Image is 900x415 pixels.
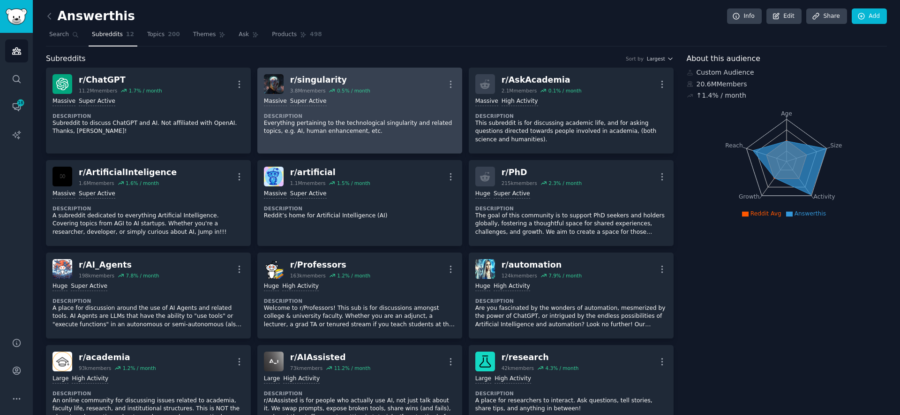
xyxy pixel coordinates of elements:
div: 20.6M Members [687,79,887,89]
tspan: Size [830,142,842,148]
dt: Description [475,298,667,304]
div: r/ research [502,352,579,363]
a: Info [727,8,762,24]
div: 1.1M members [290,180,326,186]
dt: Description [52,390,244,397]
div: r/ AI_Agents [79,259,159,271]
span: Reddit Avg [750,210,781,217]
dt: Description [52,113,244,119]
a: 18 [5,95,28,118]
dt: Description [475,390,667,397]
div: High Activity [282,282,319,291]
div: 11.2M members [79,87,117,94]
dt: Description [264,298,456,304]
div: Massive [264,190,287,199]
a: Professorsr/Professors163kmembers1.2% / monthHugeHigh ActivityDescriptionWelcome to r/Professors!... [257,253,462,338]
div: 1.6M members [79,180,114,186]
p: Everything pertaining to the technological singularity and related topics, e.g. AI, human enhance... [264,119,456,136]
a: Edit [766,8,802,24]
div: r/ AIAssisted [290,352,370,363]
dt: Description [264,205,456,212]
p: Welcome to r/Professors! This sub is for discussions amongst college & university faculty. Whethe... [264,304,456,329]
p: Reddit’s home for Artificial Intelligence (AI) [264,212,456,220]
a: AI_Agentsr/AI_Agents198kmembers7.8% / monthHugeSuper ActiveDescriptionA place for discussion arou... [46,253,251,338]
img: Professors [264,259,284,279]
span: Ask [239,31,249,39]
div: Large [264,375,280,384]
div: Custom Audience [687,68,887,77]
a: ArtificialInteligencer/ArtificialInteligence1.6Mmembers1.6% / monthMassiveSuper ActiveDescription... [46,160,251,246]
a: r/PhD215kmembers2.3% / monthHugeSuper ActiveDescriptionThe goal of this community is to support P... [469,160,674,246]
a: Products498 [269,27,325,46]
div: 1.2 % / month [337,272,370,279]
div: Huge [52,282,67,291]
div: r/ singularity [290,74,370,86]
div: 0.1 % / month [548,87,582,94]
div: 124k members [502,272,537,279]
a: artificialr/artificial1.1Mmembers1.5% / monthMassiveSuper ActiveDescriptionReddit’s home for Arti... [257,160,462,246]
div: 7.8 % / month [126,272,159,279]
dt: Description [475,205,667,212]
div: High Activity [495,375,531,384]
div: 93k members [79,365,111,371]
img: singularity [264,74,284,94]
span: Answerthis [795,210,826,217]
div: 1.2 % / month [123,365,156,371]
p: This subreddit is for discussing academic life, and for asking questions directed towards people ... [475,119,667,144]
img: artificial [264,167,284,186]
div: Large [475,375,491,384]
p: The goal of this community is to support PhD seekers and holders globally, fostering a thoughtful... [475,212,667,237]
div: 42k members [502,365,534,371]
div: Super Active [290,97,327,106]
div: 1.7 % / month [129,87,162,94]
div: r/ PhD [502,167,582,178]
div: r/ AskAcademia [502,74,582,86]
span: 498 [310,31,322,39]
img: automation [475,259,495,279]
div: Super Active [79,190,115,199]
dt: Description [52,205,244,212]
div: Large [52,375,68,384]
p: Are you fascinated by the wonders of automation, mesmerized by the power of ChatGPT, or intrigued... [475,304,667,329]
div: r/ Professors [290,259,370,271]
div: 1.6 % / month [126,180,159,186]
div: Huge [264,282,279,291]
div: Massive [52,190,75,199]
div: 163k members [290,272,326,279]
img: ChatGPT [52,74,72,94]
div: r/ automation [502,259,582,271]
dt: Description [264,390,456,397]
div: High Activity [72,375,108,384]
a: automationr/automation124kmembers7.9% / monthHugeHigh ActivityDescriptionAre you fascinated by th... [469,253,674,338]
img: AI_Agents [52,259,72,279]
p: A subreddit dedicated to everything Artificial Intelligence. Covering topics from AGI to AI start... [52,212,244,237]
div: High Activity [494,282,530,291]
div: r/ artificial [290,167,370,178]
div: High Activity [502,97,538,106]
div: 1.5 % / month [337,180,370,186]
a: Themes [190,27,229,46]
a: Subreddits12 [89,27,137,46]
div: 215k members [502,180,537,186]
a: Add [852,8,887,24]
div: 2.1M members [502,87,537,94]
div: r/ academia [79,352,156,363]
img: AIAssisted [264,352,284,371]
p: A place for discussion around the use of AI Agents and related tools. AI Agents are LLMs that hav... [52,304,244,329]
span: 12 [126,31,134,39]
a: Topics200 [144,27,183,46]
span: About this audience [687,53,760,65]
div: Massive [264,97,287,106]
div: High Activity [283,375,320,384]
div: 3.8M members [290,87,326,94]
span: 18 [16,100,25,106]
div: Super Active [71,282,107,291]
a: singularityr/singularity3.8Mmembers0.5% / monthMassiveSuper ActiveDescriptionEverything pertainin... [257,68,462,154]
div: Super Active [494,190,530,199]
div: Sort by [626,55,644,62]
div: Massive [475,97,498,106]
div: Super Active [290,190,327,199]
div: Huge [475,282,490,291]
dt: Description [52,298,244,304]
a: Share [806,8,847,24]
